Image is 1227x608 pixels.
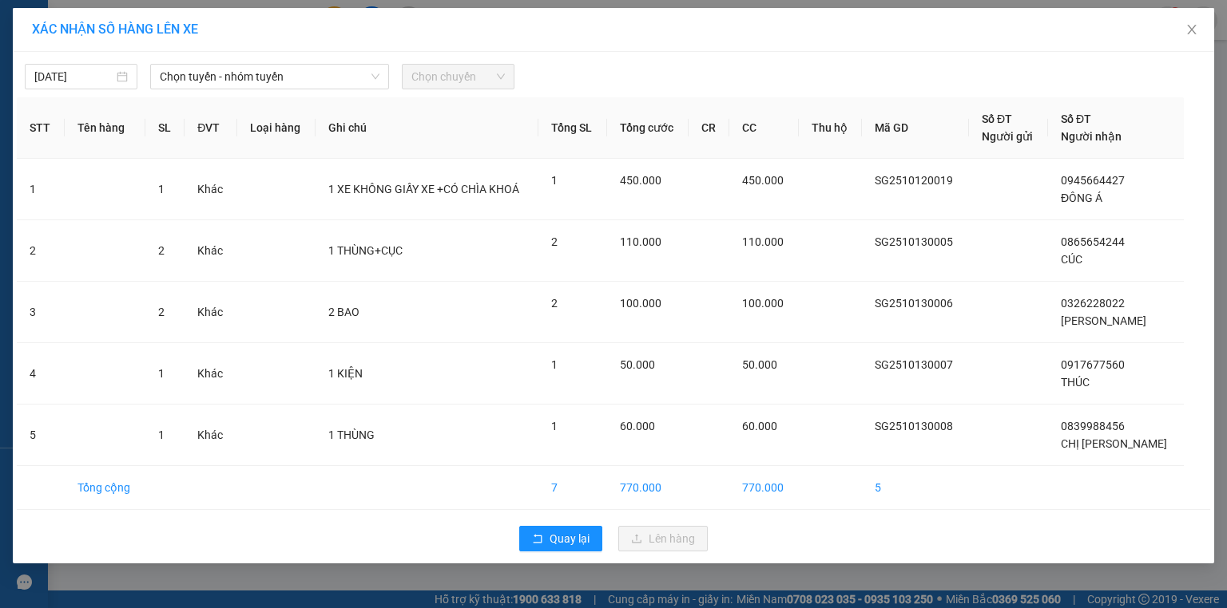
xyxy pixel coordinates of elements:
[17,97,65,159] th: STT
[689,97,730,159] th: CR
[1061,235,1125,248] span: 0865654244
[742,235,784,248] span: 110.000
[65,466,145,510] td: Tổng cộng
[1061,191,1102,204] span: ĐÔNG Á
[185,159,237,220] td: Khác
[729,466,799,510] td: 770.000
[875,174,953,187] span: SG2510120019
[551,358,558,371] span: 1
[17,159,65,220] td: 1
[237,97,316,159] th: Loại hàng
[551,174,558,187] span: 1
[32,22,198,37] span: XÁC NHẬN SỐ HÀNG LÊN XE
[620,358,655,371] span: 50.000
[875,358,953,371] span: SG2510130007
[328,428,375,441] span: 1 THÙNG
[1061,376,1090,389] span: THÚC
[875,235,953,248] span: SG2510130005
[532,533,543,546] span: rollback
[411,65,505,89] span: Chọn chuyến
[875,420,953,432] span: SG2510130008
[620,235,661,248] span: 110.000
[328,183,519,195] span: 1 XE KHÔNG GIẤY XE +CÓ CHÌA KHOÁ
[185,97,237,159] th: ĐVT
[185,282,237,343] td: Khác
[1061,297,1125,310] span: 0326228022
[1061,358,1125,371] span: 0917677560
[1061,253,1082,266] span: CÚC
[551,235,558,248] span: 2
[316,97,538,159] th: Ghi chú
[519,526,602,551] button: rollbackQuay lại
[17,405,65,466] td: 5
[145,97,185,159] th: SL
[1061,314,1146,327] span: [PERSON_NAME]
[158,306,165,318] span: 2
[620,174,661,187] span: 450.000
[328,367,363,380] span: 1 KIỆN
[158,367,165,380] span: 1
[607,466,689,510] td: 770.000
[17,282,65,343] td: 3
[538,466,607,510] td: 7
[1061,130,1122,143] span: Người nhận
[158,428,165,441] span: 1
[1061,437,1167,450] span: CHỊ [PERSON_NAME]
[551,420,558,432] span: 1
[1169,8,1214,53] button: Close
[1061,420,1125,432] span: 0839988456
[17,343,65,405] td: 4
[799,97,862,159] th: Thu hộ
[65,97,145,159] th: Tên hàng
[158,244,165,257] span: 2
[160,65,379,89] span: Chọn tuyến - nhóm tuyến
[742,297,784,310] span: 100.000
[1061,174,1125,187] span: 0945664427
[185,343,237,405] td: Khác
[17,220,65,282] td: 2
[550,530,590,547] span: Quay lại
[185,220,237,282] td: Khác
[729,97,799,159] th: CC
[618,526,708,551] button: uploadLên hàng
[607,97,689,159] th: Tổng cước
[328,244,403,257] span: 1 THÙNG+CỤC
[875,297,953,310] span: SG2510130006
[982,130,1033,143] span: Người gửi
[862,466,969,510] td: 5
[1061,113,1091,125] span: Số ĐT
[982,113,1012,125] span: Số ĐT
[158,183,165,195] span: 1
[538,97,607,159] th: Tổng SL
[185,405,237,466] td: Khác
[34,68,113,85] input: 13/10/2025
[742,358,777,371] span: 50.000
[328,306,359,318] span: 2 BAO
[551,297,558,310] span: 2
[371,72,380,81] span: down
[742,174,784,187] span: 450.000
[862,97,969,159] th: Mã GD
[742,420,777,432] span: 60.000
[1185,23,1198,36] span: close
[620,297,661,310] span: 100.000
[620,420,655,432] span: 60.000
